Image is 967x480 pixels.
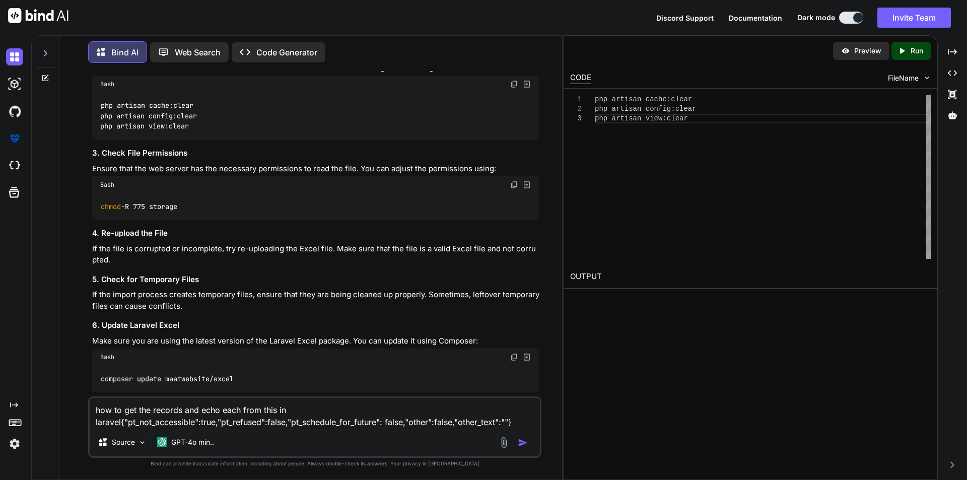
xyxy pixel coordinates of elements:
h3: 6. Update Laravel Excel [92,320,539,331]
img: attachment [498,437,510,448]
h3: 5. Check for Temporary Files [92,274,539,286]
button: Discord Support [656,13,714,23]
img: chevron down [923,74,931,82]
button: Invite Team [877,8,951,28]
div: 2 [570,104,582,114]
p: Code Generator [256,46,317,58]
img: Open in Browser [522,180,531,189]
p: If the import process creates temporary files, ensure that they are being cleaned up properly. So... [92,289,539,312]
p: Preview [854,46,881,56]
p: Bind can provide inaccurate information, including about people. Always double-check its answers.... [88,460,541,467]
img: copy [510,181,518,189]
p: Bind AI [111,46,139,58]
img: Pick Models [138,438,147,447]
code: composer update maatwebsite/excel [100,374,235,384]
span: Bash [100,353,114,361]
p: If the file is corrupted or incomplete, try re-uploading the Excel file. Make sure that the file ... [92,243,539,266]
button: Documentation [729,13,782,23]
img: icon [518,438,528,448]
p: Source [112,437,135,447]
code: -R 775 storage [100,201,178,212]
p: Make sure you are using the latest version of the Laravel Excel package. You can update it using ... [92,335,539,347]
div: 1 [570,95,582,104]
img: Open in Browser [522,80,531,89]
code: php artisan cache:clear php artisan config:clear php artisan view:clear [100,100,197,131]
img: copy [510,80,518,88]
span: Bash [100,80,114,88]
div: 3 [570,114,582,123]
img: copy [510,353,518,361]
span: php artisan config:clear [595,105,697,113]
img: cloudideIcon [6,157,23,174]
p: Web Search [175,46,221,58]
img: Bind AI [8,8,68,23]
span: chmod [101,202,121,211]
p: GPT-4o min.. [171,437,214,447]
img: GPT-4o mini [157,437,167,447]
p: Ensure that the web server has the necessary permissions to read the file. You can adjust the per... [92,163,539,175]
h2: OUTPUT [564,265,937,289]
img: Open in Browser [522,353,531,362]
span: Dark mode [797,13,835,23]
span: php artisan cache:clear [595,95,692,103]
span: Documentation [729,14,782,22]
h3: 4. Re-upload the File [92,228,539,239]
p: Run [911,46,923,56]
img: githubDark [6,103,23,120]
img: darkChat [6,48,23,65]
img: darkAi-studio [6,76,23,93]
div: CODE [570,72,591,84]
textarea: how to get the records and echo each from this in laravel{"pt_not_accessible":true,"pt_refused":f... [90,398,540,428]
img: preview [841,46,850,55]
img: premium [6,130,23,147]
img: settings [6,435,23,452]
span: FileName [888,73,919,83]
span: Discord Support [656,14,714,22]
span: Bash [100,181,114,189]
h3: 3. Check File Permissions [92,148,539,159]
span: php artisan view:clear [595,114,688,122]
